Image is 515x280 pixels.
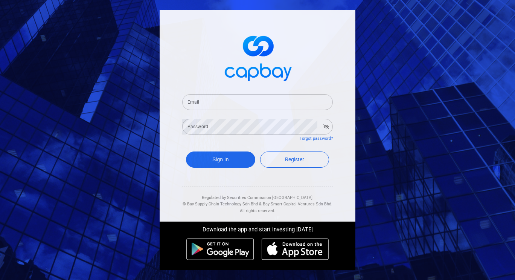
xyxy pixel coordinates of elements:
[154,222,361,234] div: Download the app and start investing [DATE]
[182,187,333,214] div: Regulated by Securities Commission [GEOGRAPHIC_DATA]. & All rights reserved.
[262,238,329,260] img: ios
[186,151,255,168] button: Sign In
[220,29,295,85] img: logo
[183,202,258,207] span: © Bay Supply Chain Technology Sdn Bhd
[300,136,333,141] a: Forgot password?
[263,202,332,207] span: Bay Smart Capital Ventures Sdn Bhd.
[186,238,254,260] img: android
[260,151,329,168] a: Register
[285,156,304,162] span: Register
